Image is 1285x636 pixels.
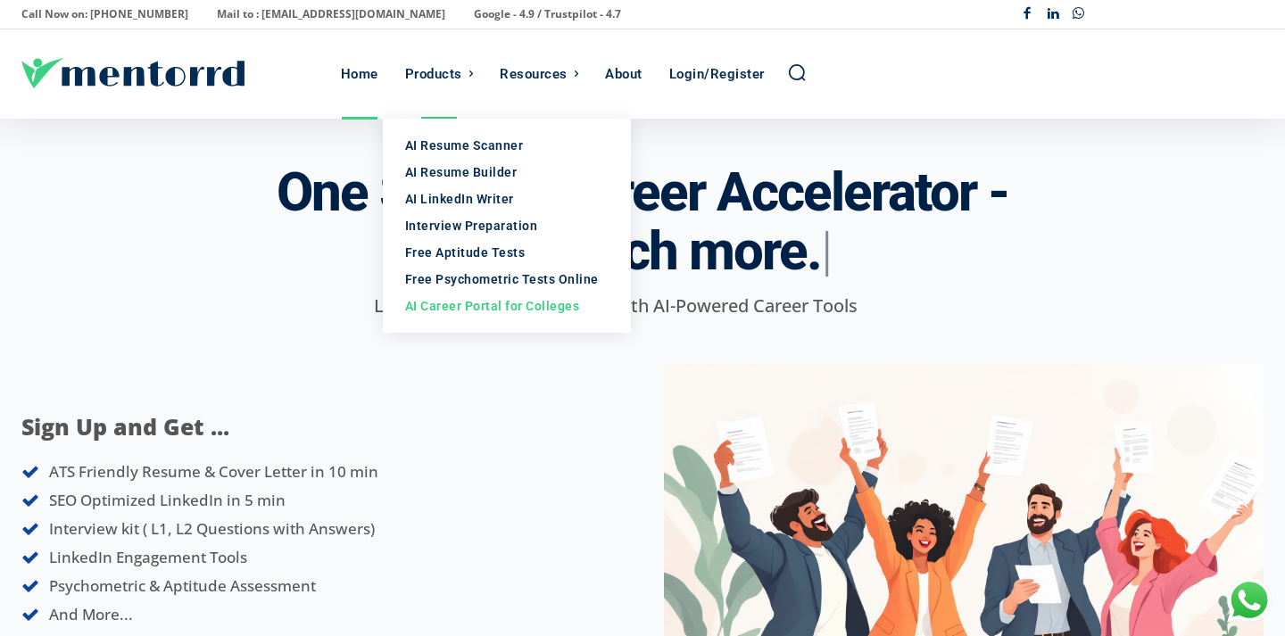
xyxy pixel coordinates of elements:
[405,297,609,315] div: AI Career Portal for Colleges
[405,136,609,154] div: AI Resume Scanner
[217,2,445,27] p: Mail to : [EMAIL_ADDRESS][DOMAIN_NAME]
[49,547,247,567] span: LinkedIn Engagement Tools
[21,58,332,88] a: Logo
[383,132,631,159] a: AI Resume Scanner
[383,293,631,319] a: AI Career Portal for Colleges
[49,461,378,482] span: ATS Friendly Resume & Cover Letter in 10 min
[1040,2,1066,28] a: Linkedin
[277,163,1008,281] h3: One Stop AI Career Accelerator -
[405,190,609,208] div: AI LinkedIn Writer
[405,29,462,119] div: Products
[405,217,609,235] div: Interview Preparation
[49,490,286,510] span: SEO Optimized LinkedIn in 5 min
[1065,2,1091,28] a: Whatsapp
[596,29,651,119] a: About
[383,266,631,293] a: Free Psychometric Tests Online
[396,29,483,119] a: Products
[405,163,609,181] div: AI Resume Builder
[454,219,821,283] span: and much more.
[474,2,621,27] p: Google - 4.9 / Trustpilot - 4.7
[383,159,631,186] a: AI Resume Builder
[1015,2,1040,28] a: Facebook
[405,244,609,261] div: Free Aptitude Tests
[332,29,387,119] a: Home
[341,29,378,119] div: Home
[49,575,316,596] span: Psychometric & Aptitude Assessment
[21,293,1210,319] p: Land Your Dream Job Faster with AI-Powered Career Tools
[49,518,375,539] span: Interview kit ( L1, L2 Questions with Answers)
[21,2,188,27] p: Call Now on: [PHONE_NUMBER]
[787,62,807,82] a: Search
[500,29,568,119] div: Resources
[383,239,631,266] a: Free Aptitude Tests
[660,29,774,119] a: Login/Register
[491,29,587,119] a: Resources
[821,219,831,283] span: |
[605,29,642,119] div: About
[49,604,133,624] span: And More...
[405,270,609,288] div: Free Psychometric Tests Online
[669,29,765,119] div: Login/Register
[383,212,631,239] a: Interview Preparation
[1227,578,1272,623] div: Chat with Us
[21,410,568,444] p: Sign Up and Get ...
[383,186,631,212] a: AI LinkedIn Writer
